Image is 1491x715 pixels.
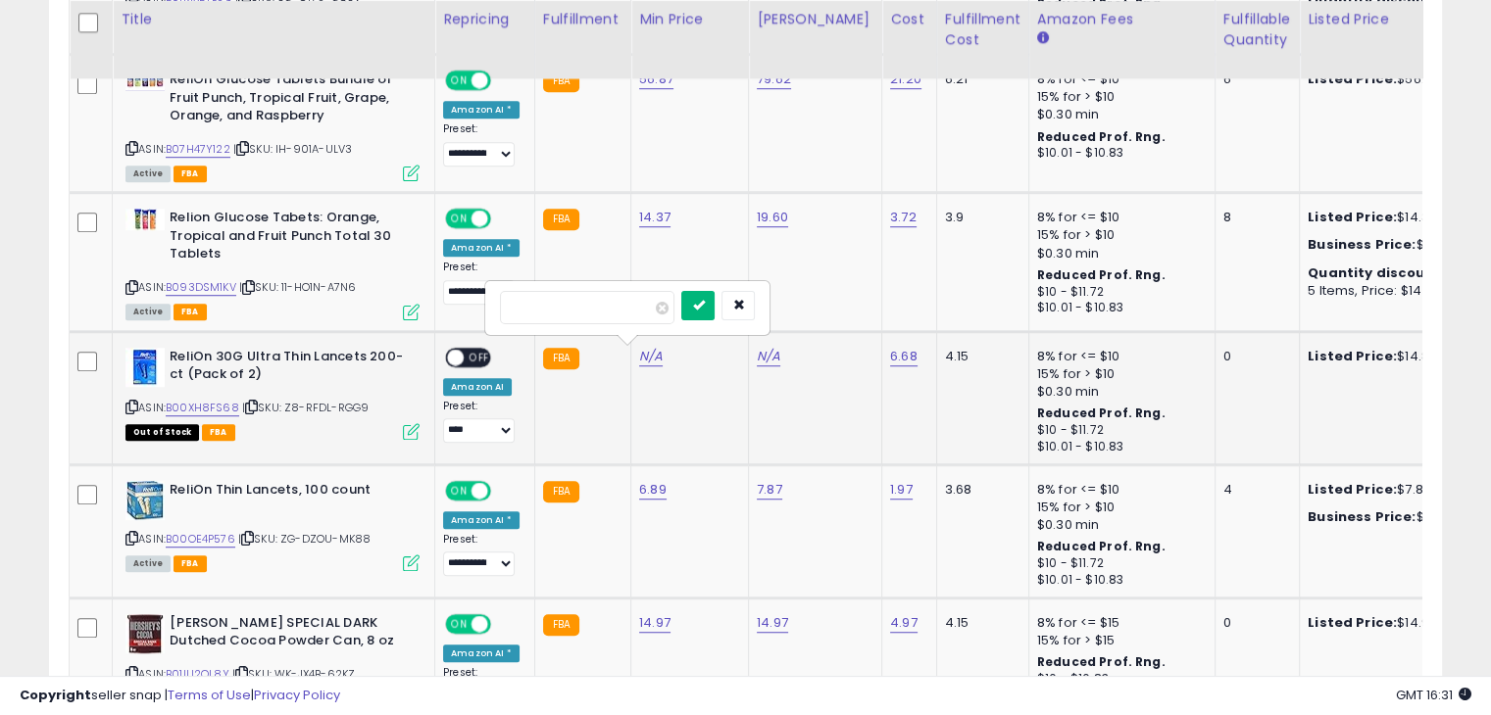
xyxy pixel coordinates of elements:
[1037,209,1200,226] div: 8% for <= $10
[1037,88,1200,106] div: 15% for > $10
[1037,226,1200,244] div: 15% for > $10
[242,400,369,415] span: | SKU: Z8-RFDL-RGG9
[443,239,520,257] div: Amazon AI *
[1037,284,1200,301] div: $10 - $11.72
[1037,632,1200,649] div: 15% for > $15
[166,279,236,296] a: B093DSM1KV
[543,209,579,230] small: FBA
[174,166,207,182] span: FBA
[890,70,921,89] a: 21.20
[20,686,91,704] strong: Copyright
[890,347,918,366] a: 6.68
[166,141,230,158] a: B07H47Y122
[1037,516,1200,534] div: $0.30 min
[1308,264,1470,282] div: :
[443,261,520,305] div: Preset:
[125,209,420,317] div: ASIN:
[170,614,408,655] b: [PERSON_NAME] SPECIAL DARK Dutched Cocoa Powder Can, 8 oz
[125,481,420,570] div: ASIN:
[447,615,472,632] span: ON
[1223,209,1284,226] div: 8
[639,70,673,89] a: 56.87
[443,9,526,29] div: Repricing
[170,481,408,504] b: ReliOn Thin Lancets, 100 count
[639,9,740,29] div: Min Price
[1037,499,1200,516] div: 15% for > $10
[543,71,579,92] small: FBA
[166,400,239,416] a: B00XH8FS68
[1308,481,1470,499] div: $7.87
[1308,347,1397,365] b: Listed Price:
[168,686,251,704] a: Terms of Use
[443,378,512,396] div: Amazon AI
[1037,481,1200,499] div: 8% for <= $10
[233,141,352,157] span: | SKU: IH-901A-ULV3
[443,644,520,662] div: Amazon AI *
[20,687,340,705] div: seller snap | |
[1396,686,1471,704] span: 2025-09-10 16:31 GMT
[1308,507,1416,526] b: Business Price:
[202,424,235,441] span: FBA
[125,424,199,441] span: All listings that are currently out of stock and unavailable for purchase on Amazon
[1308,282,1470,300] div: 5 Items, Price: $14
[443,400,520,444] div: Preset:
[945,481,1014,499] div: 3.68
[945,71,1014,88] div: 6.21
[1223,348,1284,365] div: 0
[1037,9,1207,29] div: Amazon Fees
[464,349,495,365] span: OFF
[238,531,371,547] span: | SKU: ZG-DZOU-MK88
[174,304,207,320] span: FBA
[1037,106,1200,123] div: $0.30 min
[1223,614,1284,632] div: 0
[1308,208,1397,226] b: Listed Price:
[543,9,622,29] div: Fulfillment
[1037,145,1200,162] div: $10.01 - $10.83
[174,555,207,572] span: FBA
[1037,555,1200,572] div: $10 - $11.72
[488,482,520,499] span: OFF
[1223,71,1284,88] div: 6
[1223,481,1284,499] div: 4
[945,614,1014,632] div: 4.15
[639,208,671,227] a: 14.37
[543,481,579,502] small: FBA
[1037,71,1200,88] div: 8% for <= $10
[488,72,520,89] span: OFF
[890,480,913,500] a: 1.97
[443,101,520,119] div: Amazon AI *
[1037,614,1200,632] div: 8% for <= $15
[757,70,791,89] a: 79.62
[170,71,408,130] b: ReliOn Glucose Tablets Bundle of Fruit Punch, Tropical Fruit, Grape, Orange, and Raspberry
[757,208,788,227] a: 19.60
[166,531,235,548] a: B00OE4P576
[447,72,472,89] span: ON
[1308,235,1416,254] b: Business Price:
[1308,263,1449,282] b: Quantity discounts
[125,209,165,230] img: 41uKY9Wh+TS._SL40_.jpg
[1037,348,1200,365] div: 8% for <= $10
[1037,266,1166,283] b: Reduced Prof. Rng.
[890,9,928,29] div: Cost
[125,481,165,520] img: 516A9K2iPLL._SL40_.jpg
[1037,422,1200,439] div: $10 - $11.72
[125,348,165,387] img: 41wz20TsUEL._SL40_.jpg
[125,348,420,439] div: ASIN:
[488,211,520,227] span: OFF
[1308,9,1477,29] div: Listed Price
[125,71,165,90] img: 41XuWS4xq2L._SL40_.jpg
[1037,245,1200,262] div: $0.30 min
[125,555,171,572] span: All listings currently available for purchase on Amazon
[945,209,1014,226] div: 3.9
[890,613,918,633] a: 4.97
[125,71,420,179] div: ASIN:
[1037,365,1200,383] div: 15% for > $10
[945,348,1014,365] div: 4.15
[639,480,667,500] a: 6.89
[1308,209,1470,226] div: $14.37
[1308,71,1470,88] div: $56.87
[1308,236,1470,254] div: $14.5
[443,122,520,167] div: Preset:
[1037,653,1166,670] b: Reduced Prof. Rng.
[1308,70,1397,88] b: Listed Price:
